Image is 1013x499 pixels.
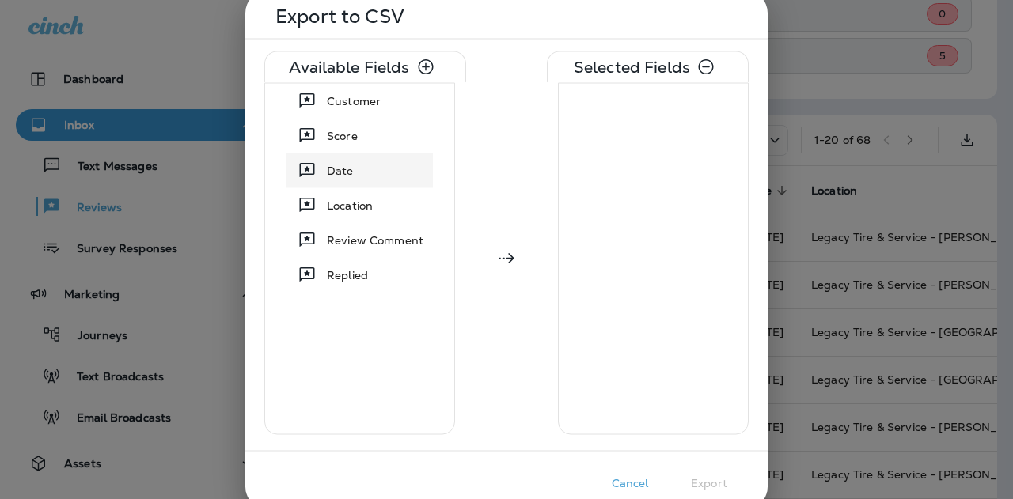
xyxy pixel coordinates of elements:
button: Cancel [590,471,670,495]
p: Export to CSV [275,9,742,22]
span: Location [327,197,373,213]
span: Score [327,127,358,143]
span: Customer [327,93,381,108]
button: Remove All [690,51,722,82]
p: Available Fields [289,60,409,73]
p: Selected Fields [574,60,690,73]
span: Date [327,162,354,178]
span: Review Comment [327,232,423,248]
span: Replied [327,267,368,282]
button: Select All [410,51,442,82]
